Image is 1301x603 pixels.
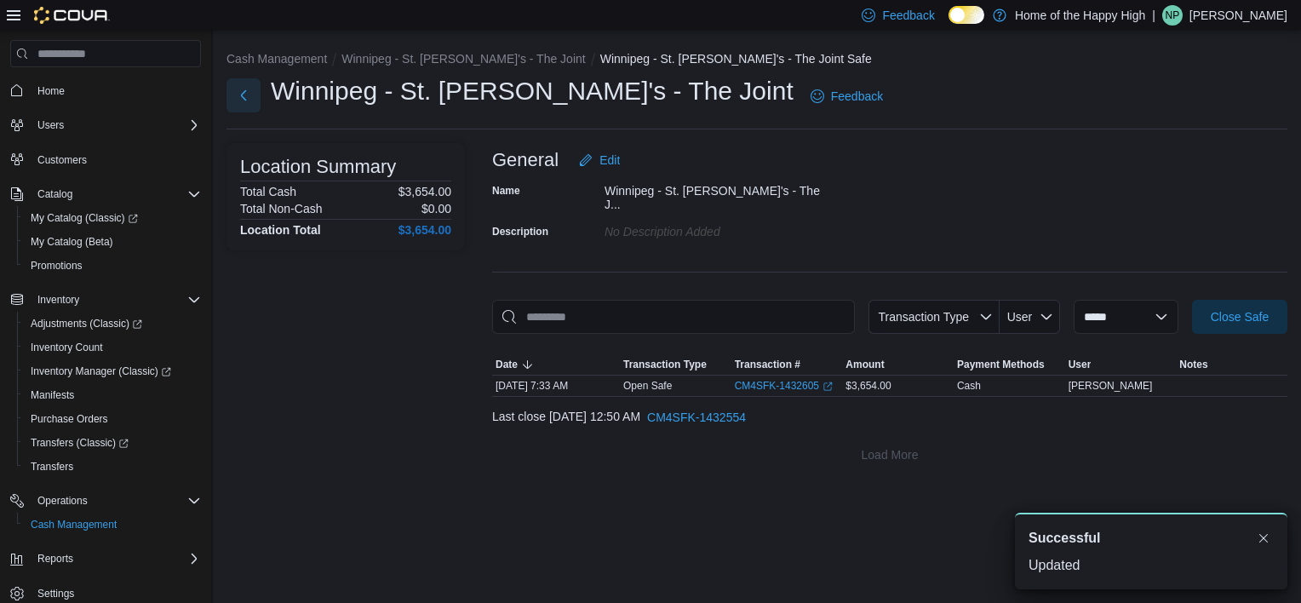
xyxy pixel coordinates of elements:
button: Promotions [17,254,208,278]
button: Reports [3,547,208,571]
span: Dark Mode [949,24,949,25]
span: Cash Management [31,518,117,531]
button: My Catalog (Beta) [17,230,208,254]
label: Name [492,184,520,198]
span: Notes [1179,358,1207,371]
a: Feedback [804,79,890,113]
a: Manifests [24,385,81,405]
button: Cash Management [226,52,327,66]
span: Adjustments (Classic) [31,317,142,330]
span: CM4SFK-1432554 [647,409,746,426]
button: Users [3,113,208,137]
span: $3,654.00 [845,379,891,393]
a: Transfers (Classic) [17,431,208,455]
span: User [1007,310,1033,324]
span: Payment Methods [957,358,1045,371]
button: Inventory Count [17,336,208,359]
span: Manifests [31,388,74,402]
a: Adjustments (Classic) [17,312,208,336]
label: Description [492,225,548,238]
span: Reports [31,548,201,569]
span: Operations [31,491,201,511]
button: Reports [31,548,80,569]
a: My Catalog (Classic) [17,206,208,230]
span: Transaction Type [878,310,969,324]
span: Customers [31,149,201,170]
span: Cash Management [24,514,201,535]
span: Amount [845,358,884,371]
span: Manifests [24,385,201,405]
span: Close Safe [1211,308,1269,325]
p: $3,654.00 [398,185,451,198]
button: Payment Methods [954,354,1065,375]
button: Edit [572,143,627,177]
span: Date [496,358,518,371]
h3: Location Summary [240,157,396,177]
a: Cash Management [24,514,123,535]
p: $0.00 [421,202,451,215]
span: My Catalog (Beta) [24,232,201,252]
span: Transfers (Classic) [24,433,201,453]
a: Home [31,81,72,101]
img: Cova [34,7,110,24]
span: My Catalog (Beta) [31,235,113,249]
span: Users [31,115,201,135]
button: Cash Management [17,513,208,537]
button: Date [492,354,620,375]
span: Feedback [882,7,934,24]
span: Purchase Orders [24,409,201,429]
p: Home of the Happy High [1015,5,1145,26]
a: Inventory Manager (Classic) [24,361,178,382]
button: Transaction Type [868,300,1000,334]
span: Successful [1029,528,1100,548]
span: Transaction Type [623,358,707,371]
a: My Catalog (Beta) [24,232,120,252]
button: Users [31,115,71,135]
span: My Catalog (Classic) [24,208,201,228]
button: Operations [31,491,95,511]
button: Operations [3,489,208,513]
button: Next [226,78,261,112]
a: Purchase Orders [24,409,115,429]
button: Transaction # [731,354,843,375]
a: My Catalog (Classic) [24,208,145,228]
a: Inventory Count [24,337,110,358]
h6: Total Non-Cash [240,202,323,215]
h6: Total Cash [240,185,296,198]
nav: An example of EuiBreadcrumbs [226,50,1287,71]
button: Amount [842,354,954,375]
button: Notes [1176,354,1287,375]
span: Promotions [24,256,201,276]
span: Edit [599,152,620,169]
h1: Winnipeg - St. [PERSON_NAME]'s - The Joint [271,74,794,108]
span: Home [37,84,65,98]
button: User [1065,354,1177,375]
span: Purchase Orders [31,412,108,426]
p: Open Safe [623,379,672,393]
p: [PERSON_NAME] [1189,5,1287,26]
span: Catalog [31,184,201,204]
div: No Description added [605,218,833,238]
span: NP [1166,5,1180,26]
h3: General [492,150,559,170]
span: Adjustments (Classic) [24,313,201,334]
button: Close Safe [1192,300,1287,334]
button: Customers [3,147,208,172]
button: Inventory [3,288,208,312]
span: Inventory Manager (Classic) [24,361,201,382]
button: Purchase Orders [17,407,208,431]
span: Inventory Manager (Classic) [31,365,171,378]
button: Inventory [31,290,86,310]
a: Inventory Manager (Classic) [17,359,208,383]
div: Winnipeg - St. [PERSON_NAME]'s - The J... [605,177,833,211]
span: Home [31,79,201,100]
p: | [1152,5,1155,26]
button: Catalog [3,182,208,206]
a: CM4SFK-1432605External link [735,379,833,393]
span: Promotions [31,259,83,273]
a: Adjustments (Classic) [24,313,149,334]
span: Feedback [831,88,883,105]
span: Users [37,118,64,132]
button: CM4SFK-1432554 [640,400,753,434]
div: [DATE] 7:33 AM [492,376,620,396]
